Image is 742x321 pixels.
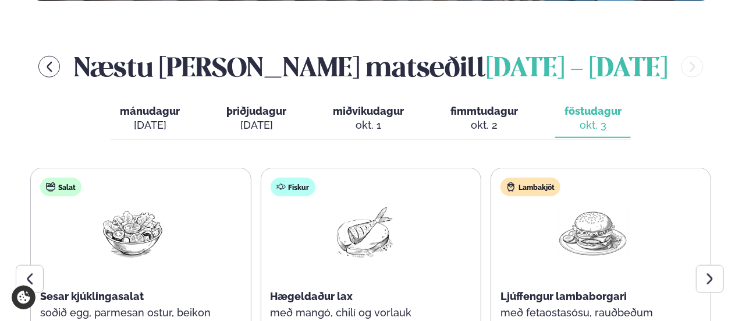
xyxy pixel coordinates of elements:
img: Salad.png [95,206,170,260]
div: okt. 2 [450,118,518,132]
div: okt. 1 [333,118,404,132]
div: [DATE] [226,118,286,132]
span: mánudagur [120,105,180,117]
span: Sesar kjúklingasalat [40,290,144,302]
span: Hægeldaður lax [271,290,353,302]
img: Fish.png [326,206,400,260]
button: menu-btn-right [681,56,703,77]
div: okt. 3 [565,118,622,132]
div: Lambakjöt [500,178,560,196]
h2: Næstu [PERSON_NAME] matseðill [74,48,668,86]
span: [DATE] - [DATE] [486,57,668,82]
img: Lamb.svg [506,182,516,192]
button: föstudagur okt. 3 [555,100,631,138]
span: þriðjudagur [226,105,286,117]
button: mánudagur [DATE] [111,100,189,138]
div: Fiskur [271,178,315,196]
img: fish.svg [276,182,286,192]
span: miðvikudagur [333,105,404,117]
button: menu-btn-left [38,56,60,77]
button: þriðjudagur [DATE] [217,100,296,138]
img: salad.svg [46,182,55,192]
p: með mangó, chilí og vorlauk [271,306,456,320]
span: fimmtudagur [450,105,518,117]
a: Cookie settings [12,285,35,309]
div: [DATE] [120,118,180,132]
span: Ljúffengur lambaborgari [500,290,627,302]
span: föstudagur [565,105,622,117]
button: miðvikudagur okt. 1 [324,100,413,138]
div: Salat [40,178,81,196]
button: fimmtudagur okt. 2 [441,100,527,138]
img: Hamburger.png [556,206,630,260]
